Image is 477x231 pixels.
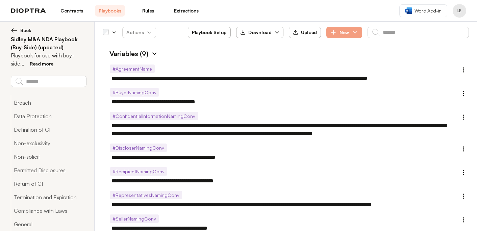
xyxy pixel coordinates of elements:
[326,27,362,38] button: New
[110,191,182,199] span: # RepresentativesNamingConv
[133,5,163,17] a: Rules
[110,65,155,73] span: # AgreementName
[20,60,24,67] span: ...
[11,96,86,109] button: Breach
[11,27,18,34] img: left arrow
[11,123,86,136] button: Definition of CI
[30,61,53,67] span: Read more
[11,204,86,217] button: Compliance with Laws
[11,163,86,177] button: Permitted Disclosures
[453,4,466,18] button: Profile menu
[11,177,86,190] button: Return of CI
[399,4,447,17] a: Word Add-in
[11,109,86,123] button: Data Protection
[110,167,167,176] span: # RecipientNamingConv
[121,26,157,38] span: Actions
[11,27,86,34] button: Back
[11,190,86,204] button: Termination and Expiration
[11,136,86,150] button: Non-exclusivity
[151,50,158,57] img: Expand
[171,5,201,17] a: Extractions
[11,150,86,163] button: Non-solicit
[236,27,283,38] button: Download
[110,214,159,223] span: # SellerNamingConv
[188,27,231,38] button: Playbook Setup
[11,217,86,231] button: General
[20,27,31,34] span: Back
[289,27,321,38] button: Upload
[110,112,198,120] span: # ConfidentialInformationNamingConv
[240,29,272,36] div: Download
[405,7,412,14] img: word
[415,7,442,14] span: Word Add-in
[103,49,148,59] h1: Variables (9)
[11,51,86,68] p: Playbook for use with buy-side
[122,27,156,38] button: Actions
[11,35,86,51] h2: Sidley M&A NDA Playbook (Buy-Side) (updated)
[110,144,167,152] span: # DiscloserNamingConv
[293,29,317,35] div: Upload
[57,5,87,17] a: Contracts
[11,8,46,13] img: logo
[110,88,159,97] span: # BuyerNamingConv
[103,29,109,35] div: Select all
[95,5,125,17] a: Playbooks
